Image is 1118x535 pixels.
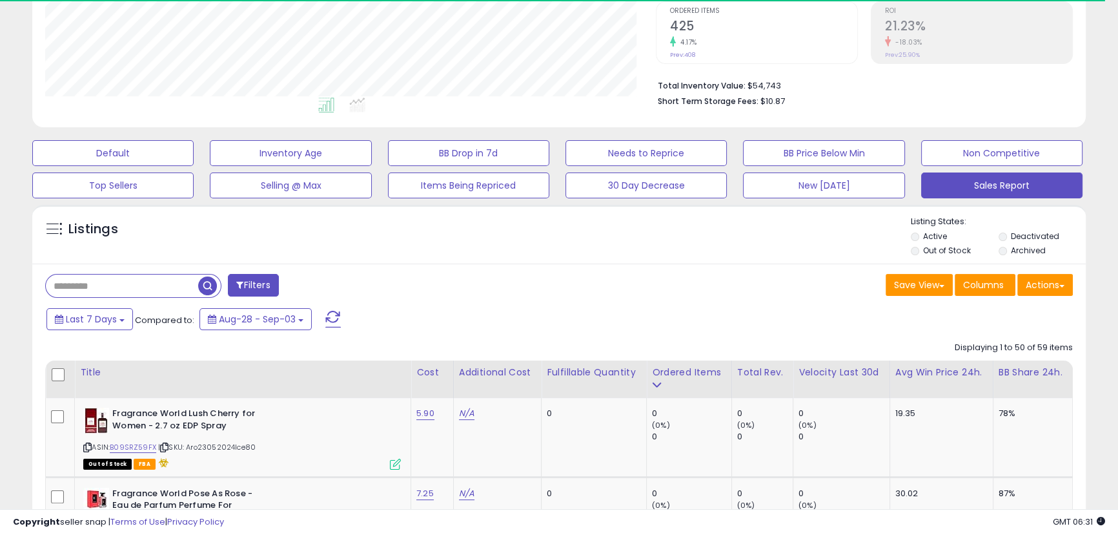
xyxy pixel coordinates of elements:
a: N/A [459,487,474,500]
button: Items Being Repriced [388,173,549,198]
small: (0%) [798,420,817,430]
button: Needs to Reprice [565,140,727,166]
div: Ordered Items [652,366,726,379]
li: $54,743 [658,77,1063,92]
div: Fulfillable Quantity [547,366,641,379]
div: Title [80,366,405,379]
div: 0 [737,431,793,443]
b: Short Term Storage Fees: [658,96,758,107]
div: 0 [798,408,889,419]
div: Total Rev. [737,366,788,379]
button: BB Price Below Min [743,140,904,166]
div: 0 [798,431,889,443]
span: All listings that are currently out of stock and unavailable for purchase on Amazon [83,459,132,470]
div: 0 [652,431,731,443]
div: ASIN: [83,408,401,468]
span: Columns [963,278,1004,291]
label: Out of Stock [923,245,970,256]
h2: 21.23% [885,19,1072,36]
div: seller snap | | [13,516,224,529]
div: 30.02 [895,488,983,499]
b: Fragrance World Pose As Rose - Eau de Parfum Perfume For Women, 100ml [112,488,269,527]
a: 7.25 [416,487,434,500]
small: Prev: 25.90% [885,51,920,59]
p: Listing States: [911,216,1086,228]
div: Cost [416,366,448,379]
div: Velocity Last 30d [798,366,884,379]
span: | SKU: Aro23052024lce80 [158,442,256,452]
button: Columns [955,274,1015,296]
div: 19.35 [895,408,983,419]
button: Last 7 Days [46,308,133,330]
span: $10.87 [760,95,785,107]
a: Terms of Use [110,516,165,528]
span: FBA [134,459,156,470]
div: 0 [547,488,636,499]
label: Deactivated [1011,231,1059,242]
span: Aug-28 - Sep-03 [219,313,296,326]
div: 0 [652,408,731,419]
div: 0 [737,408,793,419]
a: 5.90 [416,407,434,420]
label: Archived [1011,245,1046,256]
button: New [DATE] [743,173,904,198]
button: Sales Report [921,173,1082,198]
div: 0 [652,488,731,499]
button: 30 Day Decrease [565,173,727,198]
small: Prev: 408 [670,51,695,59]
b: Total Inventory Value: [658,80,746,91]
a: N/A [459,407,474,420]
small: -18.03% [891,37,922,47]
span: ROI [885,8,1072,15]
span: Ordered Items [670,8,857,15]
a: B09SRZ59FX [110,442,156,453]
button: Top Sellers [32,173,194,198]
button: Inventory Age [210,140,371,166]
div: 0 [547,408,636,419]
i: hazardous material [156,458,169,467]
span: Compared to: [135,314,194,326]
h5: Listings [68,220,118,238]
div: Avg Win Price 24h. [895,366,988,379]
div: BB Share 24h. [999,366,1067,379]
div: 87% [999,488,1062,499]
div: Displaying 1 to 50 of 59 items [955,342,1073,354]
div: 0 [798,488,889,499]
button: Save View [886,274,953,296]
button: Default [32,140,194,166]
small: (0%) [737,420,755,430]
span: 2025-09-11 06:31 GMT [1053,516,1105,528]
button: Non Competitive [921,140,1082,166]
img: 41MDUX-3VDL._SL40_.jpg [83,408,109,434]
small: 4.17% [676,37,697,47]
strong: Copyright [13,516,60,528]
button: Aug-28 - Sep-03 [199,308,312,330]
small: (0%) [652,420,670,430]
div: 0 [737,488,793,499]
div: 78% [999,408,1062,419]
button: Actions [1017,274,1073,296]
a: Privacy Policy [167,516,224,528]
button: BB Drop in 7d [388,140,549,166]
div: Additional Cost [459,366,536,379]
button: Filters [228,274,278,297]
b: Fragrance World Lush Cherry for Women - 2.7 oz EDP Spray [112,408,269,435]
button: Selling @ Max [210,173,371,198]
h2: 425 [670,19,857,36]
span: Last 7 Days [66,313,117,326]
label: Active [923,231,947,242]
img: 41WdYFiulRL._SL40_.jpg [83,488,109,511]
